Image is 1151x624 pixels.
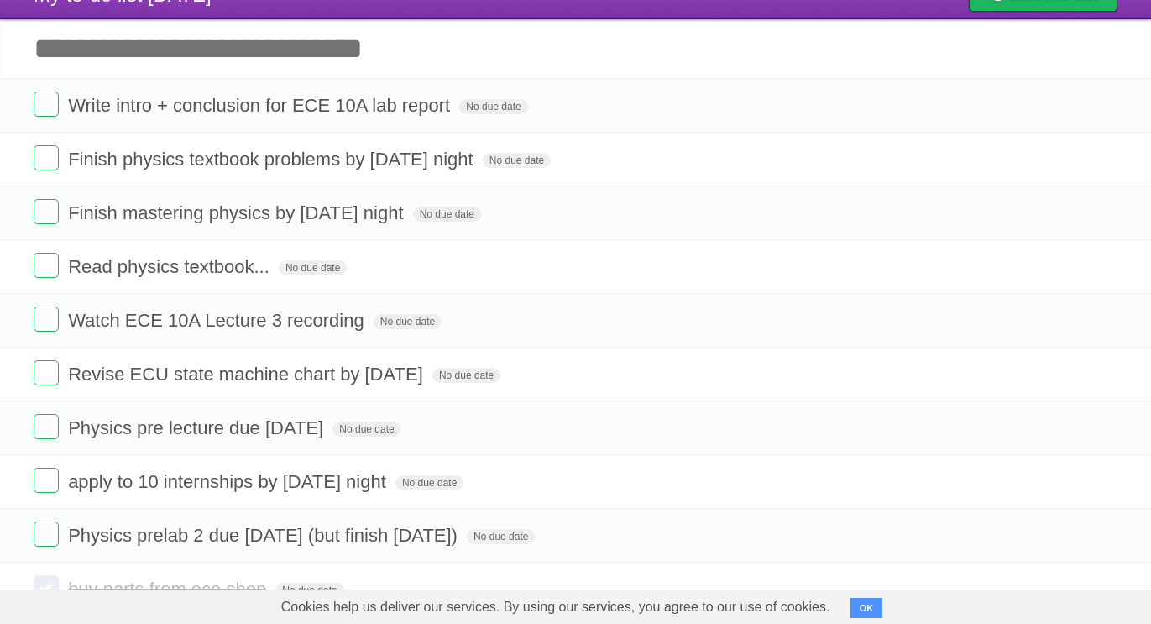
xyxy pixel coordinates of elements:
[374,314,442,329] span: No due date
[467,529,535,544] span: No due date
[68,364,427,385] span: Revise ECU state machine chart by [DATE]
[432,368,500,383] span: No due date
[34,414,59,439] label: Done
[850,598,883,618] button: OK
[68,579,270,600] span: buy parts from ece shop
[68,95,454,116] span: Write intro + conclusion for ECE 10A lab report
[68,310,369,331] span: Watch ECE 10A Lecture 3 recording
[34,468,59,493] label: Done
[483,153,551,168] span: No due date
[34,199,59,224] label: Done
[68,417,327,438] span: Physics pre lecture due [DATE]
[34,92,59,117] label: Done
[68,471,390,492] span: apply to 10 internships by [DATE] night
[332,422,400,437] span: No due date
[68,149,478,170] span: Finish physics textbook problems by [DATE] night
[34,307,59,332] label: Done
[413,207,481,222] span: No due date
[68,256,274,277] span: Read physics textbook...
[34,253,59,278] label: Done
[264,590,847,624] span: Cookies help us deliver our services. By using our services, you agree to our use of cookies.
[34,145,59,170] label: Done
[68,202,407,223] span: Finish mastering physics by [DATE] night
[34,575,59,600] label: Done
[275,583,343,598] span: No due date
[34,522,59,547] label: Done
[68,525,462,546] span: Physics prelab 2 due [DATE] (but finish [DATE])
[459,99,527,114] span: No due date
[395,475,463,490] span: No due date
[34,360,59,385] label: Done
[279,260,347,275] span: No due date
